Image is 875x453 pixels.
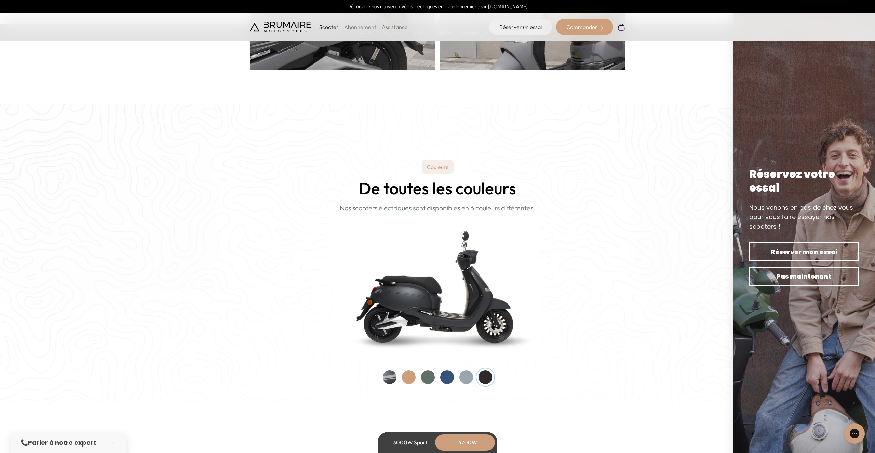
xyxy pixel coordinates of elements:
a: Abonnement [344,24,376,30]
p: Nos scooters électriques sont disponibles en 6 couleurs différentes. [340,203,535,213]
div: 3000W Sport [383,434,437,451]
h2: De toutes les couleurs [359,179,516,197]
img: Brumaire Motocycles [250,22,311,32]
p: Couleurs [422,160,454,174]
a: Assistance [382,24,408,30]
img: Panier [617,23,625,31]
iframe: Gorgias live chat messenger [841,421,868,446]
div: Commander [556,19,613,35]
img: right-arrow-2.png [599,26,603,30]
p: Scooter [319,23,339,31]
div: 4700W [440,434,495,451]
a: Réserver un essai [489,19,552,35]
